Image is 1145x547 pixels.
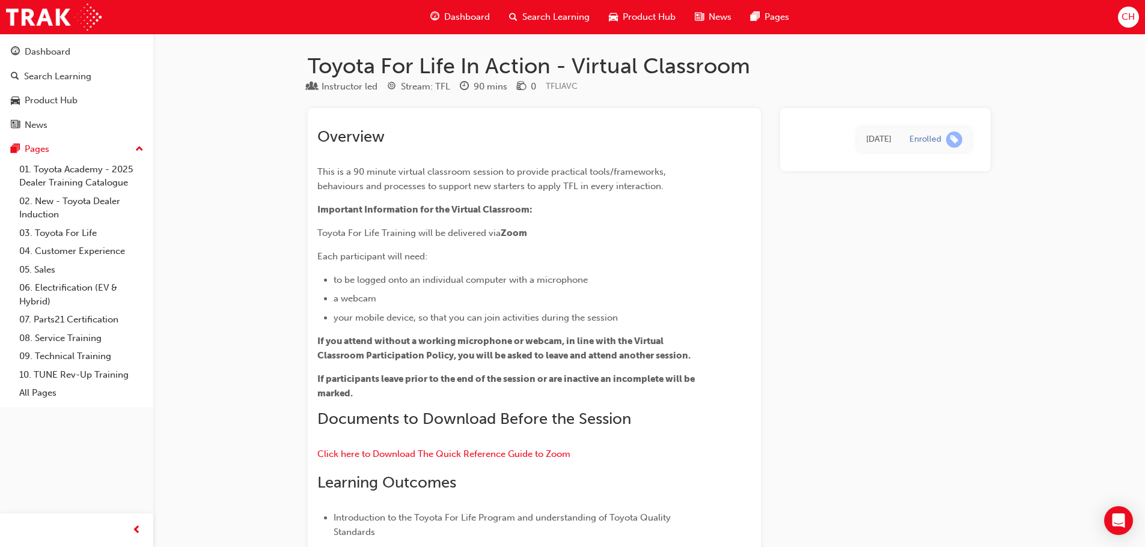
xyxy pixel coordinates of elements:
div: Stream: TFL [401,80,450,94]
span: car-icon [11,95,20,106]
a: pages-iconPages [741,5,799,29]
span: Documents to Download Before the Session [317,409,631,428]
div: Product Hub [25,94,78,107]
span: Search Learning [522,10,590,24]
a: Product Hub [5,89,148,112]
div: 0 [531,80,536,94]
span: Pages [765,10,789,24]
span: to be logged onto an individual computer with a microphone [334,274,588,285]
img: Trak [6,4,102,31]
span: pages-icon [11,144,20,155]
span: money-icon [517,82,526,92]
span: news-icon [11,120,20,131]
button: DashboardSearch LearningProduct HubNews [5,38,148,138]
span: News [709,10,731,24]
div: Duration [460,79,507,94]
a: 09. Technical Training [14,347,148,366]
span: car-icon [609,10,618,25]
a: Click here to Download The Quick Reference Guide to Zoom [317,449,570,459]
a: 02. New - Toyota Dealer Induction [14,192,148,224]
a: guage-iconDashboard [421,5,499,29]
span: Introduction to the Toyota For Life Program and understanding of Toyota Quality Standards [334,512,673,537]
a: car-iconProduct Hub [599,5,685,29]
a: 01. Toyota Academy - 2025 Dealer Training Catalogue [14,160,148,192]
div: Dashboard [25,45,70,59]
span: clock-icon [460,82,469,92]
div: Pages [25,142,49,156]
span: a webcam [334,293,376,304]
div: Type [308,79,377,94]
span: news-icon [695,10,704,25]
button: CH [1118,7,1139,28]
a: search-iconSearch Learning [499,5,599,29]
span: CH [1122,10,1135,24]
a: 08. Service Training [14,329,148,348]
span: Learning Outcomes [317,473,456,492]
h1: Toyota For Life In Action - Virtual Classroom [308,53,991,79]
span: This is a 90 minute virtual classroom session to provide practical tools/frameworks, behaviours a... [317,166,668,192]
span: guage-icon [11,47,20,58]
span: Toyota For Life Training will be delivered via [317,228,501,238]
span: Learning resource code [546,81,578,91]
a: news-iconNews [685,5,741,29]
div: Search Learning [24,70,91,83]
span: Zoom [501,228,527,238]
div: 90 mins [474,80,507,94]
span: pages-icon [751,10,760,25]
span: target-icon [387,82,396,92]
div: Instructor led [322,80,377,94]
a: 06. Electrification (EV & Hybrid) [14,279,148,310]
a: 04. Customer Experience [14,242,148,261]
a: All Pages [14,384,148,402]
a: 03. Toyota For Life [14,224,148,243]
div: Stream [387,79,450,94]
span: Dashboard [444,10,490,24]
button: Pages [5,138,148,160]
div: Enrolled [909,134,941,145]
a: Dashboard [5,41,148,63]
span: If you attend without a working microphone or webcam, in line with the Virtual Classroom Particip... [317,336,691,361]
span: prev-icon [132,523,141,538]
span: learningResourceType_INSTRUCTOR_LED-icon [308,82,317,92]
div: Wed Sep 17 2025 13:41:37 GMT+1000 (Australian Eastern Standard Time) [866,133,891,147]
span: your mobile device, so that you can join activities during the session [334,312,618,323]
a: Search Learning [5,65,148,88]
span: up-icon [135,142,144,157]
a: News [5,114,148,136]
span: search-icon [509,10,518,25]
div: Open Intercom Messenger [1104,506,1133,535]
span: Overview [317,127,385,146]
div: News [25,118,47,132]
span: learningRecordVerb_ENROLL-icon [946,131,962,148]
a: 10. TUNE Rev-Up Training [14,366,148,384]
span: Important Information for the Virtual Classroom: [317,204,533,215]
span: search-icon [11,71,19,82]
span: guage-icon [430,10,439,25]
div: Price [517,79,536,94]
a: 07. Parts21 Certification [14,310,148,329]
span: If participants leave prior to the end of the session or are inactive an incomplete will be marked. [317,373,697,399]
span: Product Hub [623,10,676,24]
a: 05. Sales [14,261,148,279]
span: Each participant will need: [317,251,427,262]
